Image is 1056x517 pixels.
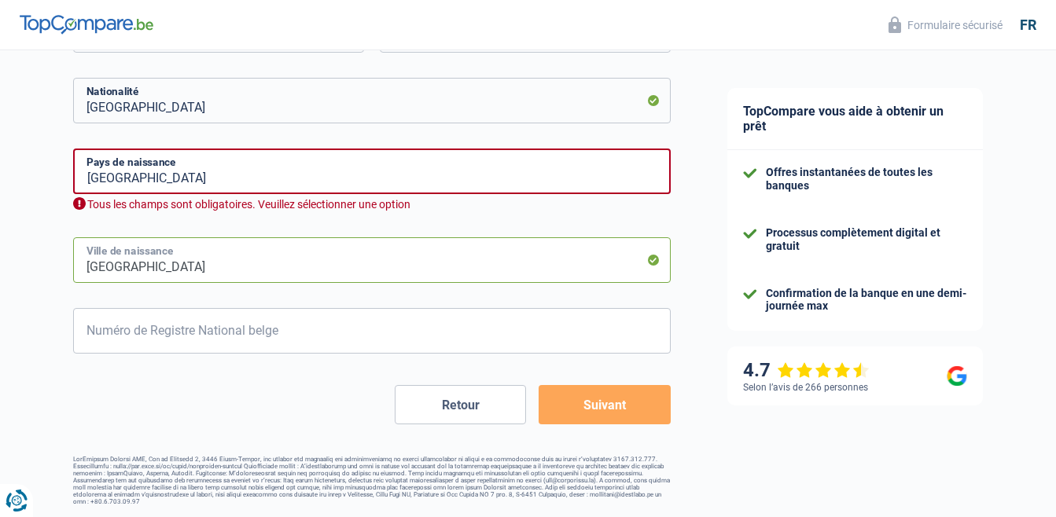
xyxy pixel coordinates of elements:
[73,148,671,194] input: Belgique
[1020,16,1036,34] div: fr
[766,226,967,253] div: Processus complètement digital et gratuit
[879,12,1012,38] button: Formulaire sécurisé
[73,456,671,505] footer: LorEmipsum Dolorsi AME, Con ad Elitsedd 2, 3446 Eiusm-Tempor, inc utlabor etd magnaaliq eni admin...
[766,166,967,192] div: Offres instantanées de toutes les banques
[727,88,983,150] div: TopCompare vous aide à obtenir un prêt
[743,382,868,393] div: Selon l’avis de 266 personnes
[766,287,967,313] div: Confirmation de la banque en une demi-journée max
[73,308,671,354] input: 12.12.12-123.12
[20,15,153,34] img: TopCompare Logo
[73,197,671,212] div: Tous les champs sont obligatoires. Veuillez sélectionner une option
[73,78,671,123] input: Belgique
[395,385,526,424] button: Retour
[743,359,870,382] div: 4.7
[539,385,670,424] button: Suivant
